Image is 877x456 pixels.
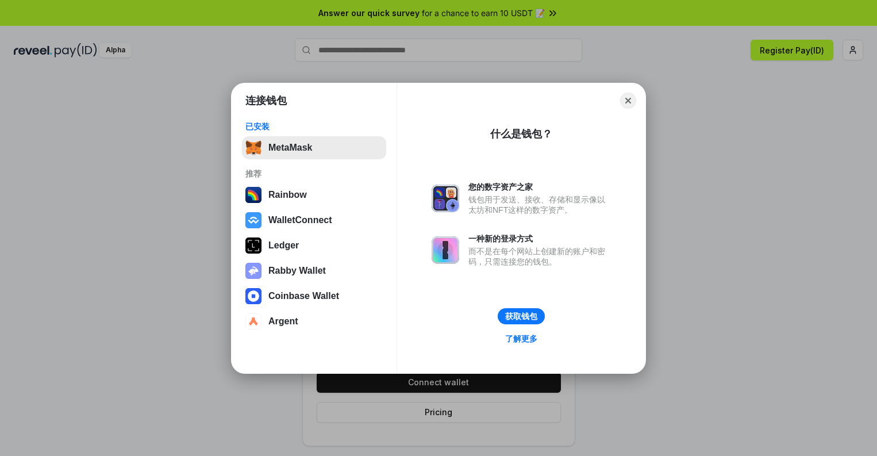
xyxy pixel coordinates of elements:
div: 推荐 [245,168,383,179]
button: Coinbase Wallet [242,285,386,308]
img: svg+xml,%3Csvg%20width%3D%2228%22%20height%3D%2228%22%20viewBox%3D%220%200%2028%2028%22%20fill%3D... [245,288,261,304]
button: Rabby Wallet [242,259,386,282]
a: 了解更多 [498,331,544,346]
img: svg+xml,%3Csvg%20fill%3D%22none%22%20height%3D%2233%22%20viewBox%3D%220%200%2035%2033%22%20width%... [245,140,261,156]
button: Close [620,93,636,109]
img: svg+xml,%3Csvg%20xmlns%3D%22http%3A%2F%2Fwww.w3.org%2F2000%2Fsvg%22%20fill%3D%22none%22%20viewBox... [245,263,261,279]
div: Argent [268,316,298,327]
div: Coinbase Wallet [268,291,339,301]
img: svg+xml,%3Csvg%20xmlns%3D%22http%3A%2F%2Fwww.w3.org%2F2000%2Fsvg%22%20width%3D%2228%22%20height%3... [245,237,261,254]
div: 获取钱包 [505,311,537,321]
div: 而不是在每个网站上创建新的账户和密码，只需连接您的钱包。 [468,246,611,267]
img: svg+xml,%3Csvg%20width%3D%2228%22%20height%3D%2228%22%20viewBox%3D%220%200%2028%2028%22%20fill%3D... [245,313,261,329]
button: Argent [242,310,386,333]
div: 钱包用于发送、接收、存储和显示像以太坊和NFT这样的数字资产。 [468,194,611,215]
div: MetaMask [268,143,312,153]
button: MetaMask [242,136,386,159]
div: 已安装 [245,121,383,132]
button: WalletConnect [242,209,386,232]
div: 了解更多 [505,334,537,344]
img: svg+xml,%3Csvg%20width%3D%2228%22%20height%3D%2228%22%20viewBox%3D%220%200%2028%2028%22%20fill%3D... [245,212,261,228]
div: 您的数字资产之家 [468,182,611,192]
button: 获取钱包 [498,308,545,324]
div: Rabby Wallet [268,266,326,276]
div: 什么是钱包？ [490,127,552,141]
img: svg+xml,%3Csvg%20width%3D%22120%22%20height%3D%22120%22%20viewBox%3D%220%200%20120%20120%22%20fil... [245,187,261,203]
div: WalletConnect [268,215,332,225]
button: Ledger [242,234,386,257]
div: Rainbow [268,190,307,200]
img: svg+xml,%3Csvg%20xmlns%3D%22http%3A%2F%2Fwww.w3.org%2F2000%2Fsvg%22%20fill%3D%22none%22%20viewBox... [432,185,459,212]
button: Rainbow [242,183,386,206]
div: Ledger [268,240,299,251]
h1: 连接钱包 [245,94,287,108]
div: 一种新的登录方式 [468,233,611,244]
img: svg+xml,%3Csvg%20xmlns%3D%22http%3A%2F%2Fwww.w3.org%2F2000%2Fsvg%22%20fill%3D%22none%22%20viewBox... [432,236,459,264]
